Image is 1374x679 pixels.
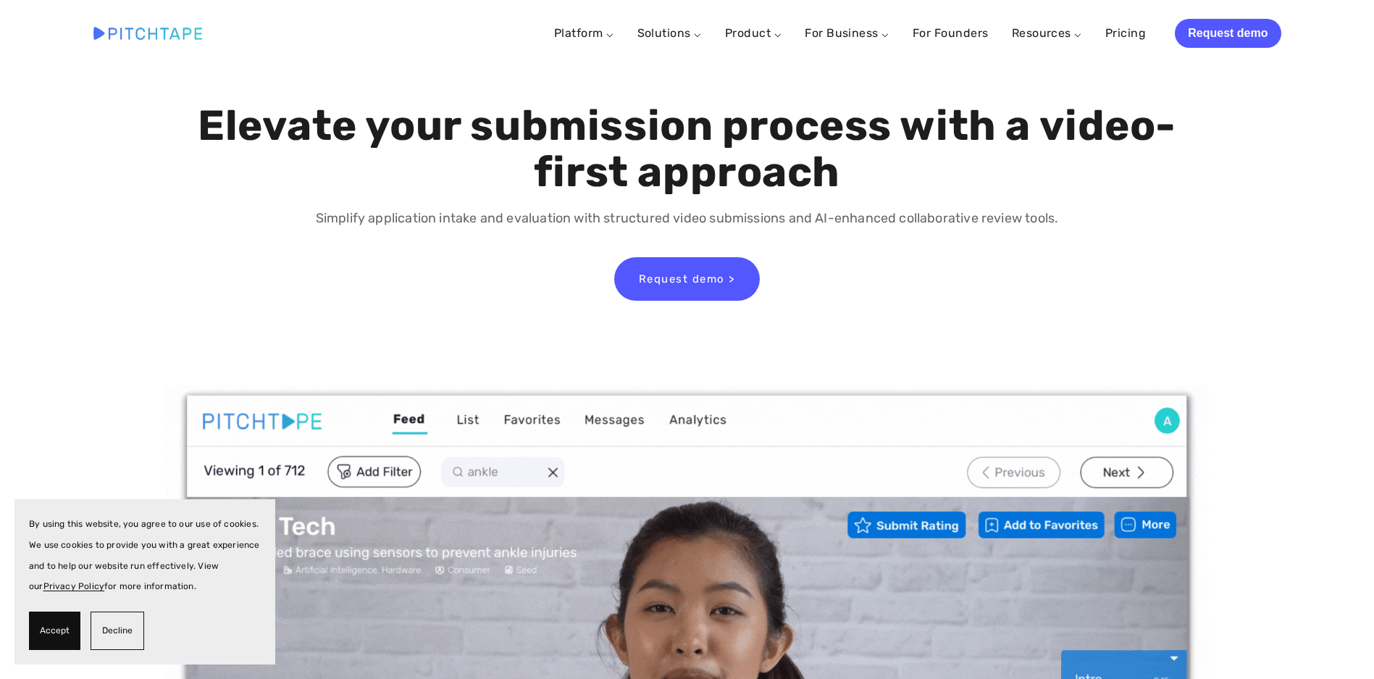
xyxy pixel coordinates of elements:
a: Request demo [1175,19,1281,48]
a: Solutions ⌵ [637,26,702,40]
img: Pitchtape | Video Submission Management Software [93,27,202,39]
a: Product ⌵ [725,26,782,40]
span: Accept [40,620,70,641]
a: Pricing [1105,20,1146,46]
a: For Business ⌵ [805,26,889,40]
section: Cookie banner [14,499,275,665]
p: Simplify application intake and evaluation with structured video submissions and AI-enhanced coll... [194,208,1180,229]
a: Resources ⌵ [1012,26,1082,40]
a: Platform ⌵ [554,26,614,40]
button: Accept [29,612,80,650]
a: For Founders [913,20,989,46]
h1: Elevate your submission process with a video-first approach [194,103,1180,196]
p: By using this website, you agree to our use of cookies. We use cookies to provide you with a grea... [29,514,261,597]
a: Privacy Policy [43,581,105,591]
button: Decline [91,612,144,650]
iframe: Chat Widget [1302,609,1374,679]
span: Decline [102,620,133,641]
a: Request demo > [614,257,760,301]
